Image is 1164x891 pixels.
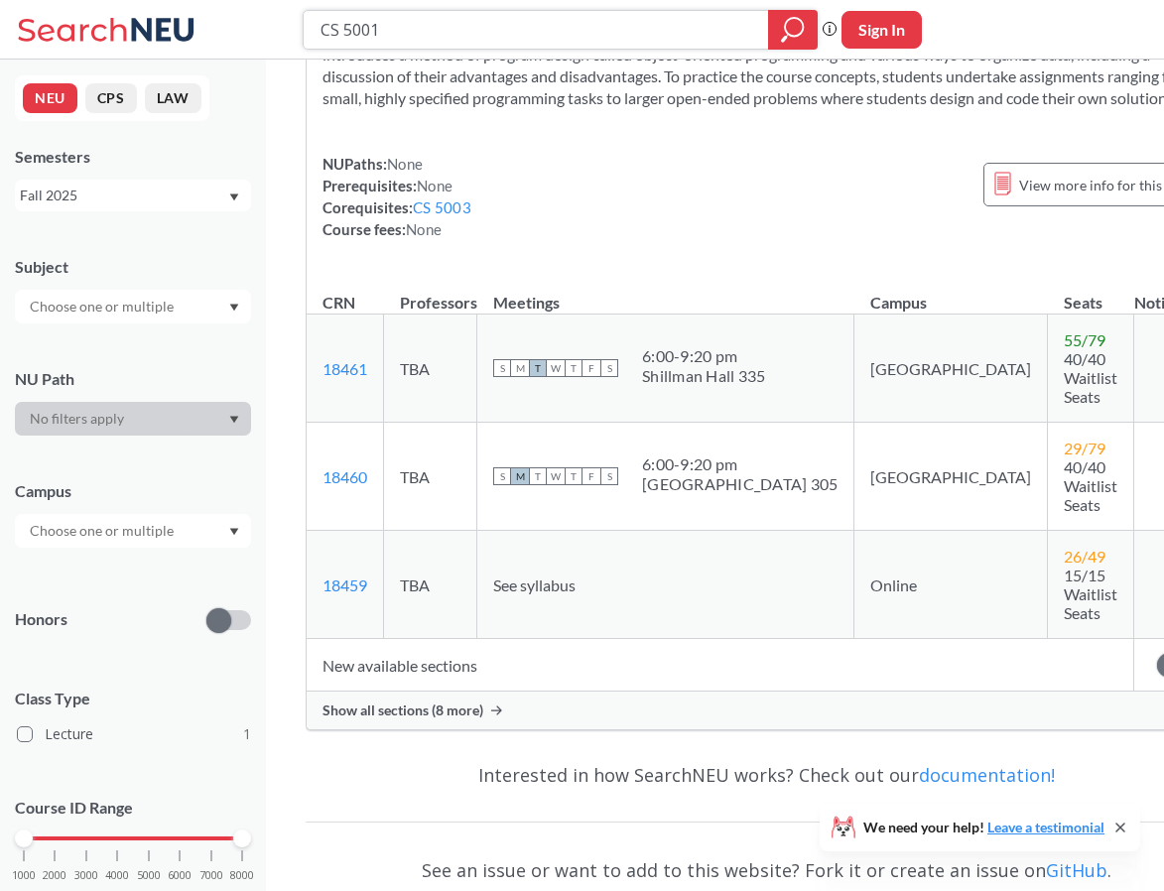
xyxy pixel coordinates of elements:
svg: Dropdown arrow [229,528,239,536]
span: 8000 [230,870,254,881]
span: None [417,177,453,194]
span: 4000 [105,870,129,881]
div: [GEOGRAPHIC_DATA] 305 [642,474,838,494]
span: T [565,359,582,377]
span: T [529,467,547,485]
th: Professors [384,272,477,315]
input: Class, professor, course number, "phrase" [319,13,754,47]
div: Shillman Hall 335 [642,366,765,386]
button: CPS [85,83,137,113]
div: magnifying glass [768,10,818,50]
div: 6:00 - 9:20 pm [642,454,838,474]
span: 26 / 49 [1064,547,1105,566]
td: New available sections [307,639,1134,692]
div: Dropdown arrow [15,290,251,323]
span: 5000 [137,870,161,881]
td: [GEOGRAPHIC_DATA] [854,423,1048,531]
span: Class Type [15,688,251,709]
span: 2000 [43,870,66,881]
div: CRN [323,292,355,314]
p: Course ID Range [15,797,251,820]
button: NEU [23,83,77,113]
input: Choose one or multiple [20,295,187,318]
td: TBA [384,423,477,531]
div: Semesters [15,146,251,168]
a: GitHub [1046,858,1107,882]
th: Campus [854,272,1048,315]
span: None [387,155,423,173]
span: T [529,359,547,377]
span: M [511,467,529,485]
div: NUPaths: Prerequisites: Corequisites: Course fees: [323,153,471,240]
button: LAW [145,83,201,113]
div: Dropdown arrow [15,402,251,436]
span: 6000 [168,870,192,881]
span: Show all sections (8 more) [323,701,483,719]
span: See syllabus [493,575,576,594]
div: 6:00 - 9:20 pm [642,346,765,366]
th: Meetings [477,272,854,315]
span: 40/40 Waitlist Seats [1064,349,1117,406]
div: NU Path [15,368,251,390]
a: CS 5003 [413,198,471,216]
span: W [547,359,565,377]
svg: magnifying glass [781,16,805,44]
svg: Dropdown arrow [229,193,239,201]
span: None [406,220,442,238]
div: Fall 2025Dropdown arrow [15,180,251,211]
span: 55 / 79 [1064,330,1105,349]
span: S [493,359,511,377]
span: 1 [243,723,251,745]
span: T [565,467,582,485]
span: 7000 [199,870,223,881]
p: Honors [15,608,67,631]
th: Seats [1048,272,1134,315]
span: 29 / 79 [1064,439,1105,457]
td: TBA [384,531,477,639]
a: 18460 [323,467,367,486]
span: 1000 [12,870,36,881]
span: S [600,359,618,377]
div: Subject [15,256,251,278]
a: 18461 [323,359,367,378]
span: 3000 [74,870,98,881]
div: Fall 2025 [20,185,227,206]
label: Lecture [17,721,251,747]
td: TBA [384,315,477,423]
a: documentation! [919,763,1055,787]
span: 40/40 Waitlist Seats [1064,457,1117,514]
svg: Dropdown arrow [229,304,239,312]
td: Online [854,531,1048,639]
span: S [600,467,618,485]
span: F [582,467,600,485]
input: Choose one or multiple [20,519,187,543]
td: [GEOGRAPHIC_DATA] [854,315,1048,423]
div: Dropdown arrow [15,514,251,548]
a: 18459 [323,575,367,594]
span: M [511,359,529,377]
span: We need your help! [863,821,1104,834]
div: Campus [15,480,251,502]
span: S [493,467,511,485]
svg: Dropdown arrow [229,416,239,424]
a: Leave a testimonial [987,819,1104,835]
span: F [582,359,600,377]
span: 15/15 Waitlist Seats [1064,566,1117,622]
button: Sign In [841,11,922,49]
span: W [547,467,565,485]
